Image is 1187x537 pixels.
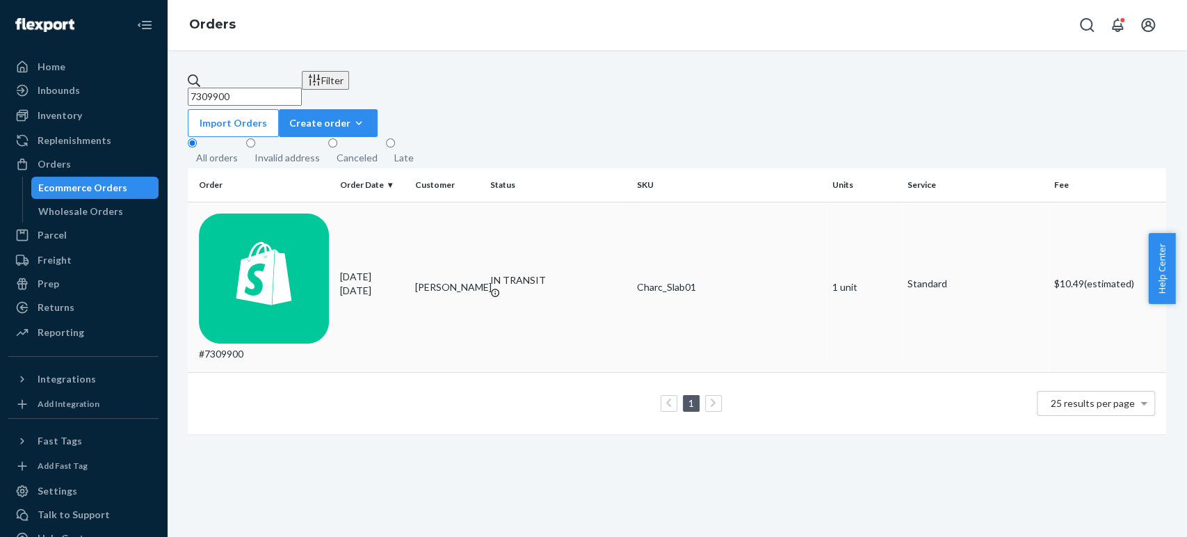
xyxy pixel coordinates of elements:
[279,109,378,137] button: Create order
[8,296,159,319] a: Returns
[8,458,159,474] a: Add Fast Tag
[38,484,77,498] div: Settings
[8,79,159,102] a: Inbounds
[8,396,159,412] a: Add Integration
[8,56,159,78] a: Home
[31,200,159,223] a: Wholesale Orders
[38,300,74,314] div: Returns
[637,280,821,294] div: Charc_Slab01
[131,11,159,39] button: Close Navigation
[328,138,337,147] input: Canceled
[38,60,65,74] div: Home
[289,116,367,130] div: Create order
[1134,11,1162,39] button: Open account menu
[337,151,378,165] div: Canceled
[386,138,395,147] input: Late
[631,168,827,202] th: SKU
[415,179,479,191] div: Customer
[38,508,110,522] div: Talk to Support
[340,284,404,298] p: [DATE]
[1049,168,1166,202] th: Fee
[1054,277,1155,291] p: $10.49
[38,277,59,291] div: Prep
[902,168,1049,202] th: Service
[8,273,159,295] a: Prep
[246,138,255,147] input: Invalid address
[8,129,159,152] a: Replenishments
[490,273,626,287] div: IN TRANSIT
[188,88,302,106] input: Search orders
[178,5,247,45] ol: breadcrumbs
[38,181,127,195] div: Ecommerce Orders
[38,134,111,147] div: Replenishments
[8,504,159,526] a: Talk to Support
[1148,233,1175,304] button: Help Center
[38,228,67,242] div: Parcel
[38,83,80,97] div: Inbounds
[38,460,88,472] div: Add Fast Tag
[38,253,72,267] div: Freight
[485,168,631,202] th: Status
[907,277,1043,291] p: Standard
[827,202,902,372] td: 1 unit
[38,398,99,410] div: Add Integration
[334,168,410,202] th: Order Date
[410,202,485,372] td: [PERSON_NAME]
[340,270,404,298] div: [DATE]
[188,109,279,137] button: Import Orders
[31,177,159,199] a: Ecommerce Orders
[255,151,320,165] div: Invalid address
[188,168,334,202] th: Order
[188,138,197,147] input: All orders
[189,17,236,32] a: Orders
[1084,278,1134,289] span: (estimated)
[38,205,123,218] div: Wholesale Orders
[196,151,238,165] div: All orders
[8,104,159,127] a: Inventory
[8,224,159,246] a: Parcel
[1051,397,1135,409] span: 25 results per page
[8,368,159,390] button: Integrations
[38,157,71,171] div: Orders
[38,434,82,448] div: Fast Tags
[1073,11,1101,39] button: Open Search Box
[38,109,82,122] div: Inventory
[38,372,96,386] div: Integrations
[8,153,159,175] a: Orders
[38,326,84,339] div: Reporting
[394,151,414,165] div: Late
[302,71,349,90] button: Filter
[827,168,902,202] th: Units
[1104,11,1131,39] button: Open notifications
[307,73,344,88] div: Filter
[8,321,159,344] a: Reporting
[8,480,159,502] a: Settings
[686,397,697,409] a: Page 1 is your current page
[199,214,329,361] div: #7309900
[8,430,159,452] button: Fast Tags
[15,18,74,32] img: Flexport logo
[8,249,159,271] a: Freight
